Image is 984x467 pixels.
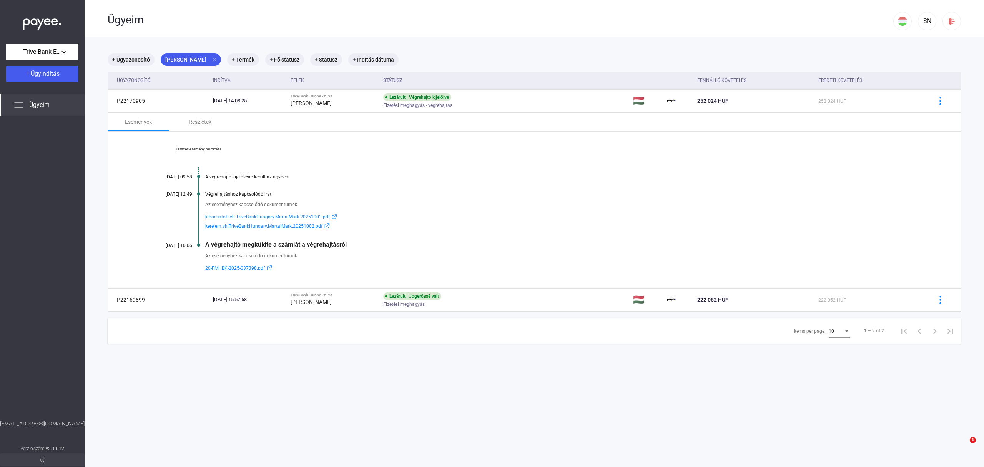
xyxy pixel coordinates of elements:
[205,222,322,231] span: kerelem.vh.TriveBankHungary.MartaiMark.20251002.pdf
[146,243,192,248] div: [DATE] 10:06
[921,17,934,26] div: SN
[322,223,332,229] img: external-link-blue
[818,98,846,104] span: 252 024 HUF
[205,201,922,208] div: Az eseményhez kapcsolódó dokumentumok:
[864,326,884,335] div: 1 – 2 of 2
[383,300,425,309] span: Fizetési meghagyás
[383,292,441,300] div: Lezárult | Jogerőssé vált
[794,327,826,336] div: Items per page:
[667,295,676,304] img: payee-logo
[205,252,922,260] div: Az eseményhez kapcsolódó dokumentumok:
[25,70,31,76] img: plus-white.svg
[14,100,23,110] img: list.svg
[912,323,927,339] button: Previous page
[205,212,922,222] a: kibocsatott.vh.TriveBankHungary.MartaiMark.20251003.pdfexternal-link-blue
[205,192,922,197] div: Végrehajtáshoz kapcsolódó irat
[205,174,922,180] div: A végrehajtó kijelölésre került az ügyben
[31,70,60,77] span: Ügyindítás
[942,323,958,339] button: Last page
[896,323,912,339] button: First page
[6,44,78,60] button: Trive Bank Europe Zrt.
[936,296,944,304] img: more-blue
[948,17,956,25] img: logout-red
[213,296,284,304] div: [DATE] 15:57:58
[697,98,728,104] span: 252 024 HUF
[330,214,339,220] img: external-link-blue
[213,97,284,105] div: [DATE] 14:08:25
[291,94,377,98] div: Trive Bank Europe Zrt. vs
[697,297,728,303] span: 222 052 HUF
[697,76,812,85] div: Fennálló követelés
[291,299,332,305] strong: [PERSON_NAME]
[918,12,936,30] button: SN
[898,17,907,26] img: HU
[213,76,231,85] div: Indítva
[829,326,850,335] mat-select: Items per page:
[146,147,251,152] a: Összes esemény mutatása
[205,212,330,222] span: kibocsatott.vh.TriveBankHungary.MartaiMark.20251003.pdf
[146,174,192,180] div: [DATE] 09:58
[383,101,452,110] span: Fizetési meghagyás - végrehajtás
[818,297,846,303] span: 222 052 HUF
[40,458,45,462] img: arrow-double-left-grey.svg
[291,76,377,85] div: Felek
[161,53,221,66] mat-chip: [PERSON_NAME]
[265,265,274,271] img: external-link-blue
[227,53,259,66] mat-chip: + Termék
[818,76,922,85] div: Eredeti követelés
[108,53,155,66] mat-chip: + Ügyazonosító
[927,323,942,339] button: Next page
[291,76,304,85] div: Felek
[932,93,948,109] button: more-blue
[23,47,61,57] span: Trive Bank Europe Zrt.
[205,222,922,231] a: kerelem.vh.TriveBankHungary.MartaiMark.20251002.pdfexternal-link-blue
[23,14,61,30] img: white-payee-white-dot.svg
[29,100,50,110] span: Ügyeim
[932,292,948,308] button: more-blue
[942,12,961,30] button: logout-red
[108,288,210,311] td: P22169899
[205,241,922,248] div: A végrehajtó megküldte a számlát a végrehajtásról
[697,76,746,85] div: Fennálló követelés
[211,56,218,63] mat-icon: close
[205,264,265,273] span: 20-FMHBK-2025-037398.pdf
[189,117,211,127] div: Részletek
[630,288,664,311] td: 🇭🇺
[125,117,152,127] div: Események
[146,192,192,197] div: [DATE] 12:49
[630,89,664,112] td: 🇭🇺
[829,329,834,334] span: 10
[117,76,207,85] div: Ügyazonosító
[383,93,451,101] div: Lezárult | Végrehajtó kijelölve
[6,66,78,82] button: Ügyindítás
[46,446,64,451] strong: v2.11.12
[108,13,893,27] div: Ügyeim
[893,12,912,30] button: HU
[954,437,972,455] iframe: Intercom live chat
[380,72,630,89] th: Státusz
[291,293,377,297] div: Trive Bank Europe Zrt. vs
[970,437,976,443] span: 1
[108,89,210,112] td: P22170905
[936,97,944,105] img: more-blue
[667,96,676,105] img: payee-logo
[291,100,332,106] strong: [PERSON_NAME]
[213,76,284,85] div: Indítva
[348,53,399,66] mat-chip: + Indítás dátuma
[818,76,862,85] div: Eredeti követelés
[205,264,922,273] a: 20-FMHBK-2025-037398.pdfexternal-link-blue
[310,53,342,66] mat-chip: + Státusz
[265,53,304,66] mat-chip: + Fő státusz
[117,76,150,85] div: Ügyazonosító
